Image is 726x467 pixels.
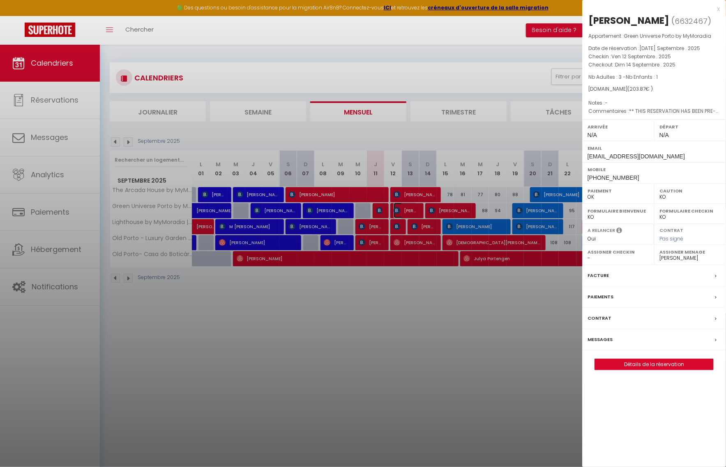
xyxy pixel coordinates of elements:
button: Ouvrir le widget de chat LiveChat [7,3,31,28]
p: Appartement : [588,32,720,40]
iframe: Chat [691,430,720,461]
label: Caution [659,187,721,195]
span: ( € ) [627,85,653,92]
p: Checkout : [588,61,720,69]
span: Dim 14 Septembre . 2025 [615,61,675,68]
span: [DATE] Septembre . 2025 [639,45,700,52]
label: Paiement [588,187,649,195]
div: [PERSON_NAME] [588,14,669,27]
span: - [605,99,608,106]
label: Formulaire Bienvenue [588,207,649,215]
label: Mobile [588,165,721,174]
label: Départ [659,123,721,131]
span: 203.87 [629,85,645,92]
i: Sélectionner OUI si vous souhaiter envoyer les séquences de messages post-checkout [616,227,622,236]
button: Détails de la réservation [595,359,714,370]
span: Green Universe Porto by MyMoradia [624,32,711,39]
p: Checkin : [588,53,720,61]
p: Notes : [588,99,720,107]
span: Pas signé [659,235,683,242]
span: Nb Adultes : 3 - [588,73,658,80]
label: Contrat [659,227,683,232]
label: Paiements [588,293,613,301]
label: Assigner Menage [659,248,721,256]
label: Assigner Checkin [588,248,649,256]
p: Date de réservation : [588,44,720,53]
span: ( ) [671,15,711,27]
span: 6632467 [675,16,708,26]
div: x [582,4,720,14]
span: Nb Enfants : 1 [626,73,658,80]
div: [DOMAIN_NAME] [588,85,720,93]
label: A relancer [588,227,615,234]
span: [PHONE_NUMBER] [588,174,639,181]
span: N/A [588,132,597,138]
p: Commentaires : [588,107,720,115]
label: Arrivée [588,123,649,131]
label: Formulaire Checkin [659,207,721,215]
span: Ven 12 Septembre . 2025 [611,53,671,60]
label: Messages [588,335,613,344]
span: N/A [659,132,669,138]
label: Contrat [588,314,611,323]
label: Email [588,144,721,152]
label: Facture [588,271,609,280]
a: Détails de la réservation [595,359,713,370]
span: [EMAIL_ADDRESS][DOMAIN_NAME] [588,153,685,160]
